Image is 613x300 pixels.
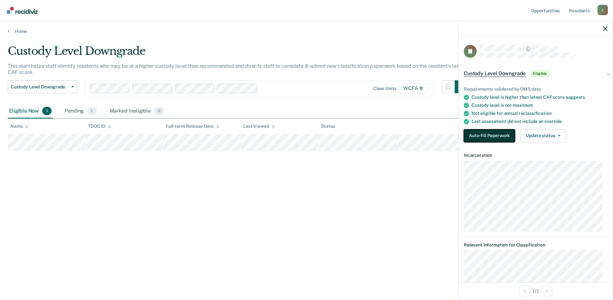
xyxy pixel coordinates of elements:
[8,28,605,34] a: Home
[459,282,613,299] div: 1 / 1
[464,242,608,248] dt: Relevant Information for Classification
[373,86,397,91] div: Clear units
[464,129,515,142] button: Auto-fill Paperwork
[8,104,53,118] div: Eligible Now
[472,111,608,116] div: Not eligible for annual
[399,83,427,94] span: WCFA
[8,45,468,63] div: Custody Level Downgrade
[63,104,98,118] div: Pending
[10,124,28,129] div: Name
[88,124,111,129] div: TDOC ID
[166,124,219,129] div: Full-term Release Date
[464,153,608,158] dt: Incarceration
[598,5,608,15] button: Profile dropdown button
[7,7,38,14] img: Recidiviz
[11,84,69,90] span: Custody Level Downgrade
[566,95,585,100] span: suggests
[108,104,166,118] div: Marked Ineligible
[42,107,52,115] span: 1
[531,70,549,77] span: Eligible
[472,103,608,108] div: Custody level is not
[8,63,466,75] p: This alert helps staff identify residents who may be at a higher custody level than recommended a...
[542,286,552,296] button: Next Opportunity
[464,129,518,142] a: Navigate to form link
[472,119,608,124] div: Last assessment did not include an
[519,286,530,296] button: Previous Opportunity
[243,124,275,129] div: Last Viewed
[513,103,533,108] span: maximum
[519,111,552,116] span: reclassification
[87,107,96,115] span: 1
[520,129,566,142] button: Update status
[459,63,613,84] div: Custody Level DowngradeEligible
[472,95,608,100] div: Custody level is higher than latest CAF score
[544,119,562,124] span: override
[464,70,526,77] span: Custody Level Downgrade
[321,124,335,129] div: Status
[598,5,608,15] div: t
[464,86,608,92] div: Requirements validated by OMS data
[154,107,164,115] span: 0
